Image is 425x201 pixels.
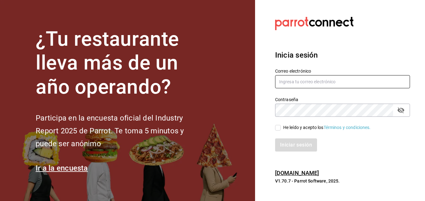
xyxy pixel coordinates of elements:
[36,112,205,150] h2: Participa en la encuesta oficial del Industry Report 2025 de Parrot. Te toma 5 minutos y puede se...
[324,125,371,130] a: Términos y condiciones.
[275,69,410,73] label: Correo electrónico
[283,124,371,131] div: He leído y acepto los
[36,164,88,173] a: Ir a la encuesta
[275,49,410,61] h3: Inicia sesión
[396,105,406,116] button: passwordField
[275,97,410,101] label: Contraseña
[275,178,410,184] p: V1.70.7 - Parrot Software, 2025.
[275,170,319,176] a: [DOMAIN_NAME]
[36,27,205,99] h1: ¿Tu restaurante lleva más de un año operando?
[275,75,410,88] input: Ingresa tu correo electrónico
